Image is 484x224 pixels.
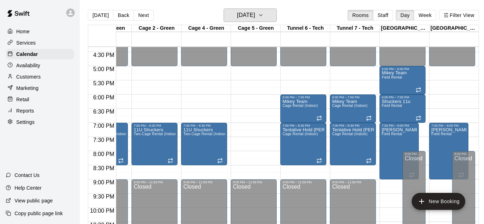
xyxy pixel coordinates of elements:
button: Next [134,10,153,21]
div: 7:00 PM – 9:00 PM [382,124,417,127]
div: 6:00 PM – 7:00 PM: Shuckers 11u [379,94,426,123]
div: Cage 5 - Green [231,25,281,32]
a: Retail [6,94,74,105]
div: [GEOGRAPHIC_DATA] [380,25,429,32]
div: 5:00 PM – 6:00 PM [382,67,423,71]
span: Field Rental [382,132,402,136]
div: Tunnel 7 - Tech [330,25,380,32]
span: Recurring event [118,158,124,163]
a: Marketing [6,83,74,93]
div: 5:00 PM – 6:00 PM: Mikey Team [379,66,426,94]
span: Recurring event [366,158,372,163]
div: 7:00 PM – 8:30 PM [282,124,324,127]
a: Calendar [6,49,74,59]
p: Services [16,39,36,46]
a: Services [6,38,74,48]
span: Recurring event [217,158,223,163]
span: Two-Cage Rental (Indoor) [183,132,227,136]
div: Cage 2 - Green [132,25,181,32]
div: 7:00 PM – 8:30 PM [134,124,175,127]
div: 7:00 PM – 9:00 PM: Carlos Soccer [429,123,468,179]
div: 9:00 PM – 11:59 PM [233,180,275,184]
div: 7:00 PM – 8:30 PM: Tentative Hold Steve Williams [330,123,376,165]
span: Cage Rental (Indoor) [282,132,318,136]
button: [DATE] [224,8,277,22]
span: Two-Cage Rental (Indoor) [134,132,177,136]
span: Cage Rental (Indoor) [332,104,367,108]
button: Back [113,10,134,21]
span: 8:30 PM [91,165,116,171]
p: View public page [15,197,53,204]
div: 8:00 PM – 11:59 PM [405,152,423,156]
span: Recurring event [416,87,421,93]
span: Recurring event [316,115,322,121]
span: Field Rental [431,132,451,136]
p: Calendar [16,51,38,58]
div: 6:00 PM – 7:00 PM [282,96,324,99]
div: 9:00 PM – 11:59 PM [282,180,324,184]
div: 8:00 PM – 11:59 PM [454,152,473,156]
p: Settings [16,119,35,126]
span: 6:30 PM [91,109,116,115]
button: Staff [373,10,393,21]
span: Recurring event [416,115,421,121]
span: 9:30 PM [91,194,116,200]
p: Retail [16,96,29,103]
button: Day [396,10,414,21]
a: Availability [6,60,74,71]
span: Recurring event [316,158,322,163]
span: 10:00 PM [88,208,116,214]
div: [GEOGRAPHIC_DATA] [429,25,479,32]
span: Recurring event [168,158,173,163]
a: Home [6,26,74,37]
a: Settings [6,117,74,127]
div: 6:00 PM – 7:00 PM [382,96,423,99]
div: 7:00 PM – 8:30 PM: Tentative Hold Steve Williams [280,123,326,165]
span: 5:30 PM [91,80,116,86]
p: Marketing [16,85,39,92]
div: 7:00 PM – 8:30 PM: 11U Shuckers [131,123,178,165]
span: 7:00 PM [91,123,116,129]
div: Tunnel 6 - Tech [281,25,330,32]
p: Reports [16,107,34,114]
button: Filter View [439,10,479,21]
span: Cage Rental (Indoor) [332,132,367,136]
h6: [DATE] [237,10,255,20]
span: Cage Rental (Indoor) [282,104,318,108]
button: Rooms [348,10,373,21]
div: 9:00 PM – 11:59 PM [183,180,225,184]
span: 9:00 PM [91,179,116,185]
div: 6:00 PM – 7:00 PM: Mikey Team [280,94,326,123]
div: 9:00 PM – 11:59 PM [134,180,175,184]
div: 6:00 PM – 7:00 PM: Mikey Team [330,94,376,123]
p: Customers [16,73,41,80]
a: Customers [6,71,74,82]
span: 8:00 PM [91,151,116,157]
div: 7:00 PM – 9:00 PM [431,124,466,127]
div: 7:00 PM – 8:30 PM [183,124,225,127]
p: Availability [16,62,40,69]
button: Week [414,10,436,21]
div: Cage 4 - Green [181,25,231,32]
span: Field Rental [382,104,402,108]
div: 7:00 PM – 8:30 PM [332,124,374,127]
p: Home [16,28,30,35]
p: Copy public page link [15,210,63,217]
div: 7:00 PM – 9:00 PM: Carlos Soccer [379,123,419,179]
a: Reports [6,105,74,116]
button: add [412,193,465,210]
div: 7:00 PM – 8:30 PM: 11U Shuckers [181,123,227,165]
span: 6:00 PM [91,94,116,100]
div: 9:00 PM – 11:59 PM [332,180,374,184]
span: 5:00 PM [91,66,116,72]
div: 6:00 PM – 7:00 PM [332,96,374,99]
